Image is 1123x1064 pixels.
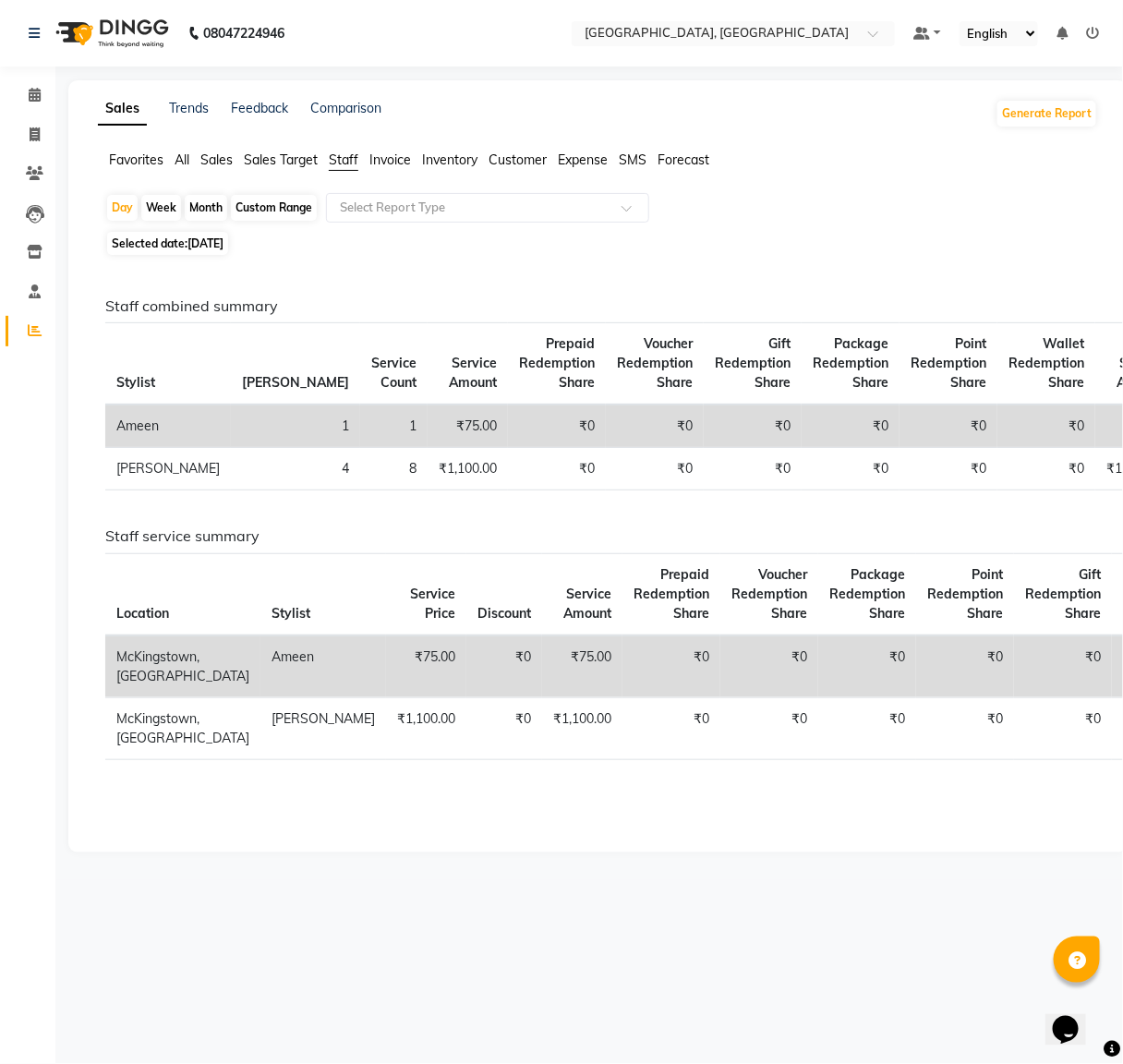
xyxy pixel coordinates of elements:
[813,335,888,391] span: Package Redemption Share
[360,405,428,448] td: 1
[105,697,260,759] td: McKingstown, [GEOGRAPHIC_DATA]
[558,151,608,168] span: Expense
[542,697,622,759] td: ₹1,100.00
[107,232,228,255] span: Selected date:
[606,448,704,490] td: ₹0
[997,405,1095,448] td: ₹0
[203,7,284,59] b: 08047224946
[802,405,900,448] td: ₹0
[98,92,147,126] a: Sales
[185,195,227,221] div: Month
[619,151,646,168] span: SMS
[720,635,818,698] td: ₹0
[449,355,497,391] span: Service Amount
[489,151,547,168] span: Customer
[704,405,802,448] td: ₹0
[169,100,209,116] a: Trends
[428,448,508,490] td: ₹1,100.00
[410,586,455,622] span: Service Price
[231,195,317,221] div: Custom Range
[927,566,1003,622] span: Point Redemption Share
[622,697,720,759] td: ₹0
[47,7,174,59] img: logo
[634,566,709,622] span: Prepaid Redemption Share
[371,355,417,391] span: Service Count
[231,448,360,490] td: 4
[1014,697,1112,759] td: ₹0
[715,335,791,391] span: Gift Redemption Share
[1008,335,1084,391] span: Wallet Redemption Share
[105,297,1083,315] h6: Staff combined summary
[260,697,386,759] td: [PERSON_NAME]
[428,405,508,448] td: ₹75.00
[563,586,611,622] span: Service Amount
[900,448,997,490] td: ₹0
[231,100,288,116] a: Feedback
[231,405,360,448] td: 1
[818,635,916,698] td: ₹0
[272,605,310,622] span: Stylist
[141,195,181,221] div: Week
[260,635,386,698] td: Ameen
[175,151,189,168] span: All
[916,697,1014,759] td: ₹0
[916,635,1014,698] td: ₹0
[997,448,1095,490] td: ₹0
[107,195,138,221] div: Day
[105,527,1083,545] h6: Staff service summary
[360,448,428,490] td: 8
[466,635,542,698] td: ₹0
[508,405,606,448] td: ₹0
[116,605,169,622] span: Location
[542,635,622,698] td: ₹75.00
[105,405,231,448] td: Ameen
[310,100,381,116] a: Comparison
[704,448,802,490] td: ₹0
[617,335,693,391] span: Voucher Redemption Share
[105,635,260,698] td: McKingstown, [GEOGRAPHIC_DATA]
[477,605,531,622] span: Discount
[386,697,466,759] td: ₹1,100.00
[1045,990,1105,1046] iframe: chat widget
[1014,635,1112,698] td: ₹0
[105,448,231,490] td: [PERSON_NAME]
[386,635,466,698] td: ₹75.00
[109,151,163,168] span: Favorites
[508,448,606,490] td: ₹0
[466,697,542,759] td: ₹0
[658,151,709,168] span: Forecast
[622,635,720,698] td: ₹0
[829,566,905,622] span: Package Redemption Share
[519,335,595,391] span: Prepaid Redemption Share
[242,374,349,391] span: [PERSON_NAME]
[187,236,223,250] span: [DATE]
[369,151,411,168] span: Invoice
[720,697,818,759] td: ₹0
[116,374,155,391] span: Stylist
[731,566,807,622] span: Voucher Redemption Share
[244,151,318,168] span: Sales Target
[606,405,704,448] td: ₹0
[329,151,358,168] span: Staff
[911,335,986,391] span: Point Redemption Share
[997,101,1096,127] button: Generate Report
[200,151,233,168] span: Sales
[802,448,900,490] td: ₹0
[422,151,477,168] span: Inventory
[900,405,997,448] td: ₹0
[1025,566,1101,622] span: Gift Redemption Share
[818,697,916,759] td: ₹0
